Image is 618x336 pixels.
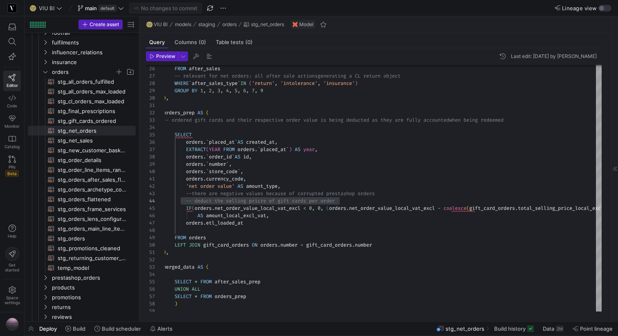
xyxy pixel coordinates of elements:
span: orders [52,67,115,77]
div: 35 [146,131,155,138]
span: 6 [243,87,246,94]
span: stg_cl_orders_max_loaded​​​​​​​​​​ [58,97,126,106]
a: stg_net_sales​​​​​​​​​​ [28,136,136,145]
span: placed_at [260,146,286,153]
button: orders [220,20,239,29]
span: orders [186,139,203,145]
span: created_at [246,139,275,145]
span: Beta [5,170,19,177]
span: 1 [200,87,203,94]
span: stg_final_prescriptions​​​​​​​​​​ [58,107,126,116]
button: Build scheduler [91,322,145,336]
div: Press SPACE to select this row. [28,234,136,243]
span: after_sales_type [192,80,237,87]
span: store_code [209,168,237,175]
span: 'insurance' [323,80,355,87]
span: ( [249,80,252,87]
button: 🌝VIU BI [28,3,64,13]
span: after_sales [189,65,220,72]
span: , [166,249,169,256]
span: Code [7,103,17,108]
span: orders [222,22,237,27]
div: Press SPACE to select this row. [28,67,136,77]
span: , [212,87,215,94]
span: 7 [252,87,255,94]
div: Press SPACE to select this row. [28,243,136,253]
div: 47 [146,219,155,227]
span: , [229,87,232,94]
span: orders [186,161,203,167]
span: ) [289,146,292,153]
span: models [175,22,191,27]
span: 🌝 [146,22,152,27]
span: EXTRACT [186,146,206,153]
button: Build history [490,322,537,336]
a: stg_final_prescriptions​​​​​​​​​​ [28,106,136,116]
div: 44 [146,197,155,205]
span: stg_net_sales​​​​​​​​​​ [58,136,126,145]
span: stg_orders_after_sales_flattened​​​​​​​​​​ [58,175,126,185]
div: 28 [146,80,155,87]
span: . [203,176,206,182]
span: gift_card_orders [306,242,352,248]
span: ) [163,95,166,101]
span: alue is being deducted as they are fully accounted [306,117,449,123]
span: products [52,283,134,292]
span: Monitor [4,124,20,129]
div: 32 [146,109,155,116]
div: 39 [146,160,155,168]
span: 'net order value' [186,183,235,189]
span: ` [189,80,192,87]
button: Create asset [78,20,123,29]
span: Build [73,325,85,332]
a: stg_orders_frame_services​​​​​​​​​​ [28,204,136,214]
span: ( [326,205,329,211]
a: stg_all_orders_fulfilled​​​​​​​​​​ [28,77,136,87]
span: Editor [7,83,18,88]
button: Build [62,322,89,336]
a: Spacesettings [3,283,21,309]
span: Alerts [157,325,172,332]
span: restashop orders [329,190,375,197]
span: amount_type [246,183,278,189]
span: ` [257,146,260,153]
span: stg_promotions_cleaned​​​​​​​​​​ [58,244,126,253]
span: , [203,87,206,94]
div: Press SPACE to select this row. [28,155,136,165]
span: (0) [245,40,253,45]
a: stg_promotions_cleaned​​​​​​​​​​ [28,243,136,253]
span: , [166,95,169,101]
span: stg_new_customer_basket_types​​​​​​​​​​ [58,146,126,155]
span: , [315,146,318,153]
span: prestashop_orders [52,273,134,283]
span: 0 [309,205,312,211]
span: . [203,154,206,160]
a: stg_new_customer_basket_types​​​​​​​​​​ [28,145,136,155]
span: . [278,242,280,248]
div: 49 [146,234,155,241]
a: stg_orders_main_line_items​​​​​​​​​​ [28,224,136,234]
span: ( [206,146,209,153]
span: , [220,87,223,94]
span: stg_orders_archetype_configurations​​​​​​​​​​ [58,185,126,194]
div: Press SPACE to select this row. [28,214,136,224]
span: IN [240,80,246,87]
div: Press SPACE to select this row. [28,38,136,47]
a: stg_cl_orders_max_loaded​​​​​​​​​​ [28,96,136,106]
button: Getstarted [3,244,21,276]
a: Editor [3,71,21,91]
span: stg_returning_customer_baskets​​​​​​​​​​ [58,254,126,263]
div: Press SPACE to select this row. [28,185,136,194]
span: SELECT [175,131,192,138]
span: orders [186,176,203,182]
span: FROM [223,146,235,153]
button: 🌝VIU BI [144,20,170,29]
span: promotions [52,293,134,302]
span: Build scheduler [102,325,141,332]
span: er [329,198,335,204]
span: AS [197,109,203,116]
span: -- relevant for net orders: all after sale actions [175,73,318,79]
span: gift_card_orders [203,242,249,248]
span: , [237,87,240,94]
span: , [240,168,243,175]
